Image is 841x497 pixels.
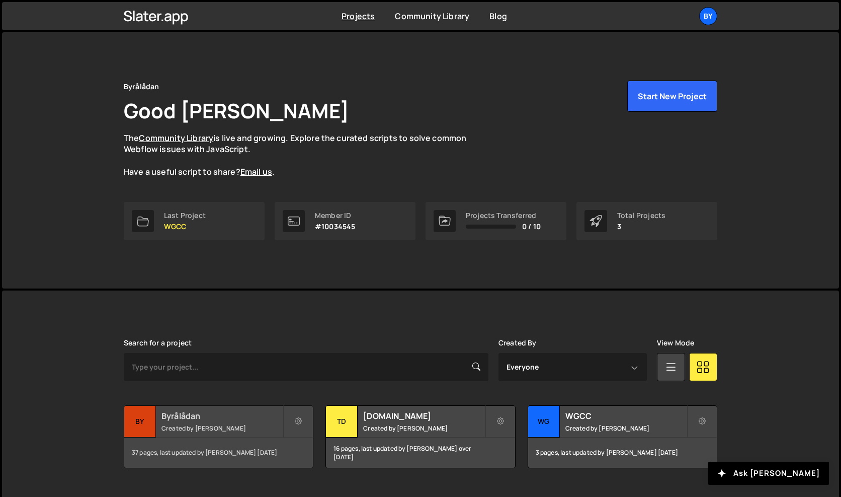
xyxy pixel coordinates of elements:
div: Total Projects [617,211,665,220]
p: WGCC [164,223,206,231]
div: Last Project [164,211,206,220]
small: Created by [PERSON_NAME] [565,424,687,433]
p: 3 [617,223,665,231]
label: Created By [498,339,537,347]
h2: [DOMAIN_NAME] [363,410,484,421]
a: By Byrålådan Created by [PERSON_NAME] 37 pages, last updated by [PERSON_NAME] [DATE] [124,405,313,468]
a: Td [DOMAIN_NAME] Created by [PERSON_NAME] 16 pages, last updated by [PERSON_NAME] over [DATE] [325,405,515,468]
a: Community Library [139,132,213,144]
a: Email us [240,166,272,177]
div: Td [326,406,358,438]
small: Created by [PERSON_NAME] [363,424,484,433]
input: Type your project... [124,353,488,381]
small: Created by [PERSON_NAME] [161,424,283,433]
h1: Good [PERSON_NAME] [124,97,349,124]
a: WG WGCC Created by [PERSON_NAME] 3 pages, last updated by [PERSON_NAME] [DATE] [528,405,717,468]
a: Blog [489,11,507,22]
div: Member ID [315,211,355,220]
h2: Byrålådan [161,410,283,421]
span: 0 / 10 [522,223,541,231]
div: WG [528,406,560,438]
div: 3 pages, last updated by [PERSON_NAME] [DATE] [528,438,717,468]
h2: WGCC [565,410,687,421]
p: #10034545 [315,223,355,231]
button: Start New Project [627,81,717,112]
div: By [124,406,156,438]
label: Search for a project [124,339,192,347]
div: Byrålådan [124,81,159,93]
a: Projects [342,11,375,22]
div: Projects Transferred [466,211,541,220]
a: Last Project WGCC [124,202,265,240]
label: View Mode [657,339,694,347]
div: 37 pages, last updated by [PERSON_NAME] [DATE] [124,438,313,468]
a: Community Library [395,11,469,22]
button: Ask [PERSON_NAME] [708,462,829,485]
a: By [699,7,717,25]
p: The is live and growing. Explore the curated scripts to solve common Webflow issues with JavaScri... [124,132,486,178]
div: 16 pages, last updated by [PERSON_NAME] over [DATE] [326,438,515,468]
